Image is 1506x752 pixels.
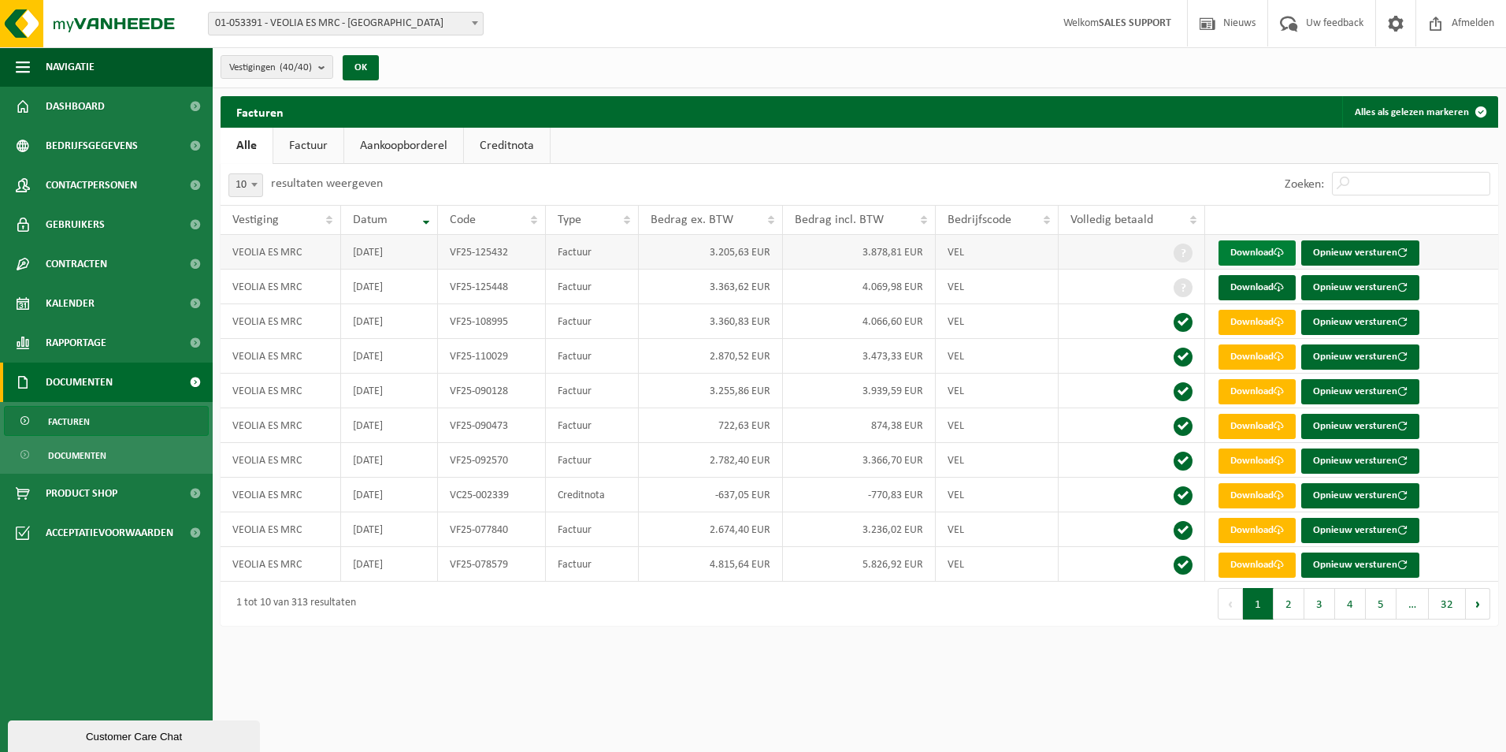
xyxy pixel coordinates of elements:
[438,235,546,270] td: VF25-125432
[438,304,546,339] td: VF25-108995
[1070,214,1153,226] span: Volledig betaald
[1301,379,1419,404] button: Opnieuw versturen
[46,205,105,244] span: Gebruikers
[341,547,439,582] td: [DATE]
[1301,414,1419,439] button: Opnieuw versturen
[341,512,439,547] td: [DATE]
[341,304,439,339] td: [DATE]
[651,214,733,226] span: Bedrag ex. BTW
[48,407,90,437] span: Facturen
[795,214,884,226] span: Bedrag incl. BTW
[341,408,439,443] td: [DATE]
[1335,588,1366,620] button: 4
[936,374,1059,408] td: VEL
[783,304,936,339] td: 4.066,60 EUR
[1301,553,1419,578] button: Opnieuw versturen
[46,87,105,126] span: Dashboard
[936,478,1059,512] td: VEL
[639,512,783,547] td: 2.674,40 EUR
[221,547,341,582] td: VEOLIA ES MRC
[546,374,638,408] td: Factuur
[221,374,341,408] td: VEOLIA ES MRC
[1466,588,1490,620] button: Next
[221,128,273,164] a: Alle
[783,478,936,512] td: -770,83 EUR
[1301,275,1419,300] button: Opnieuw versturen
[639,374,783,408] td: 3.255,86 EUR
[341,270,439,304] td: [DATE]
[546,304,638,339] td: Factuur
[1243,588,1274,620] button: 1
[228,590,356,618] div: 1 tot 10 van 313 resultaten
[221,512,341,547] td: VEOLIA ES MRC
[46,166,137,205] span: Contactpersonen
[639,304,783,339] td: 3.360,83 EUR
[1301,344,1419,370] button: Opnieuw versturen
[228,173,263,197] span: 10
[783,408,936,443] td: 874,38 EUR
[1219,275,1296,300] a: Download
[450,214,476,226] span: Code
[1219,449,1296,474] a: Download
[783,443,936,478] td: 3.366,70 EUR
[639,547,783,582] td: 4.815,64 EUR
[271,177,383,190] label: resultaten weergeven
[341,478,439,512] td: [DATE]
[1219,553,1296,578] a: Download
[46,323,106,363] span: Rapportage
[1219,518,1296,543] a: Download
[783,270,936,304] td: 4.069,98 EUR
[783,512,936,547] td: 3.236,02 EUR
[546,512,638,547] td: Factuur
[232,214,279,226] span: Vestiging
[546,408,638,443] td: Factuur
[208,12,484,35] span: 01-053391 - VEOLIA ES MRC - ANTWERPEN
[221,478,341,512] td: VEOLIA ES MRC
[221,235,341,270] td: VEOLIA ES MRC
[1301,518,1419,543] button: Opnieuw versturen
[1429,588,1466,620] button: 32
[1304,588,1335,620] button: 3
[1219,483,1296,508] a: Download
[783,547,936,582] td: 5.826,92 EUR
[438,512,546,547] td: VF25-077840
[221,408,341,443] td: VEOLIA ES MRC
[341,235,439,270] td: [DATE]
[639,235,783,270] td: 3.205,63 EUR
[1342,96,1497,128] button: Alles als gelezen markeren
[438,547,546,582] td: VF25-078579
[46,244,107,284] span: Contracten
[46,513,173,553] span: Acceptatievoorwaarden
[546,478,638,512] td: Creditnota
[1099,17,1171,29] strong: SALES SUPPORT
[546,443,638,478] td: Factuur
[221,270,341,304] td: VEOLIA ES MRC
[464,128,550,164] a: Creditnota
[936,235,1059,270] td: VEL
[46,474,117,513] span: Product Shop
[546,270,638,304] td: Factuur
[1285,178,1324,191] label: Zoeken:
[341,443,439,478] td: [DATE]
[948,214,1011,226] span: Bedrijfscode
[936,304,1059,339] td: VEL
[936,443,1059,478] td: VEL
[639,478,783,512] td: -637,05 EUR
[1218,588,1243,620] button: Previous
[546,547,638,582] td: Factuur
[1219,310,1296,335] a: Download
[1219,379,1296,404] a: Download
[1301,240,1419,266] button: Opnieuw versturen
[46,126,138,166] span: Bedrijfsgegevens
[344,128,463,164] a: Aankoopborderel
[1397,588,1429,620] span: …
[343,55,379,80] button: OK
[936,339,1059,374] td: VEL
[1301,483,1419,508] button: Opnieuw versturen
[229,174,262,196] span: 10
[273,128,343,164] a: Factuur
[936,512,1059,547] td: VEL
[783,339,936,374] td: 3.473,33 EUR
[639,408,783,443] td: 722,63 EUR
[46,363,113,402] span: Documenten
